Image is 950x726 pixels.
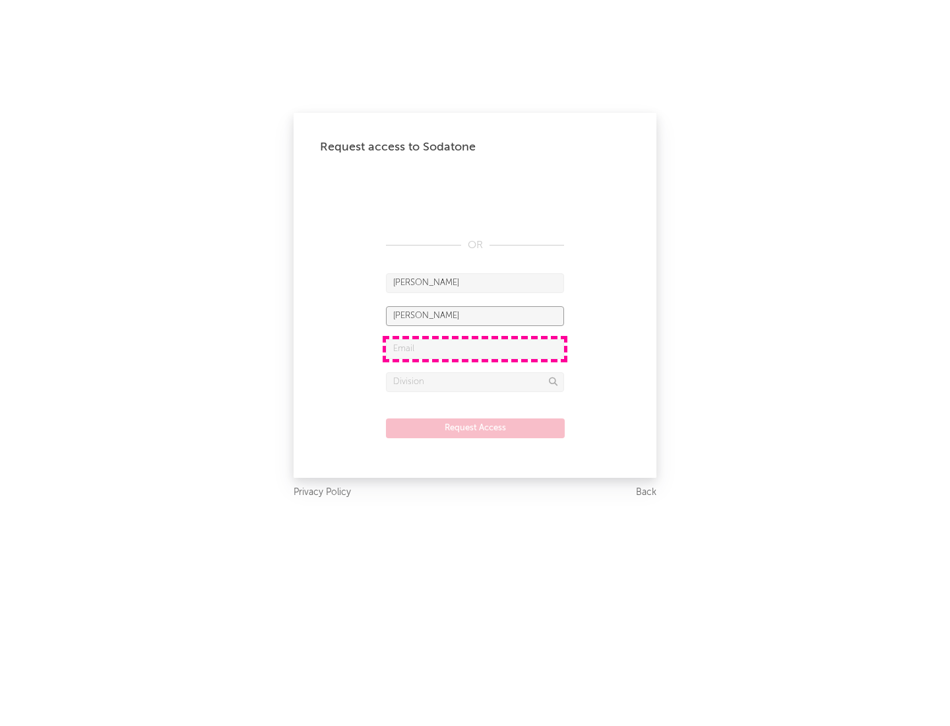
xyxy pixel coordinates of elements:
[386,372,564,392] input: Division
[386,273,564,293] input: First Name
[636,484,656,501] a: Back
[386,339,564,359] input: Email
[386,418,565,438] button: Request Access
[320,139,630,155] div: Request access to Sodatone
[294,484,351,501] a: Privacy Policy
[386,306,564,326] input: Last Name
[386,238,564,253] div: OR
